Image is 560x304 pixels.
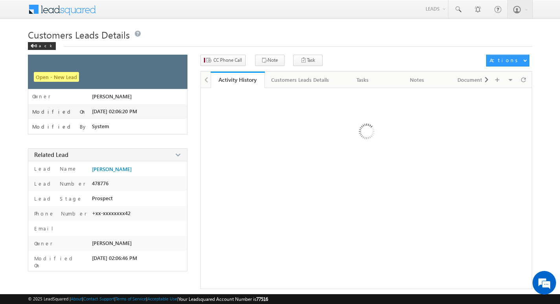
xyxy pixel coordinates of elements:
label: Lead Stage [32,195,83,202]
span: 478776 [92,180,108,186]
button: Actions [486,55,529,66]
div: Customers Leads Details [271,75,329,85]
span: Customers Leads Details [28,28,130,41]
label: Modified On [32,109,86,115]
button: Task [293,55,323,66]
span: [PERSON_NAME] [92,240,132,246]
a: About [71,296,82,301]
label: Lead Number [32,180,86,187]
span: © 2025 LeadSquared | | | | | [28,295,268,303]
div: Notes [397,75,437,85]
span: [DATE] 02:06:46 PM [92,255,137,261]
a: Acceptable Use [147,296,177,301]
label: Modified By [32,123,88,130]
div: Documents [451,75,492,85]
label: Email [32,225,59,232]
span: Prospect [92,195,113,201]
a: Activity History [211,72,265,88]
span: Related Lead [34,151,68,158]
span: [PERSON_NAME] [92,93,132,99]
label: Lead Name [32,165,77,172]
span: Open - New Lead [34,72,79,82]
button: CC Phone Call [200,55,246,66]
a: [PERSON_NAME] [92,166,132,172]
label: Modified On [32,255,88,269]
div: Tasks [342,75,383,85]
a: Terms of Service [116,296,146,301]
span: System [92,123,109,129]
a: Tasks [336,72,390,88]
img: Loading ... [325,92,407,173]
span: 77516 [256,296,268,302]
span: Your Leadsquared Account Number is [178,296,268,302]
label: Phone Number [32,210,87,217]
span: +xx-xxxxxxxx42 [92,210,130,216]
div: Activity History [217,76,259,83]
a: Customers Leads Details [265,72,336,88]
span: [DATE] 02:06:20 PM [92,108,137,114]
a: Notes [390,72,444,88]
a: Documents [444,72,499,88]
span: CC Phone Call [213,57,242,64]
label: Owner [32,93,51,99]
div: Actions [490,57,521,64]
div: Back [28,42,56,50]
label: Owner [32,240,53,247]
a: Contact Support [83,296,114,301]
button: Note [255,55,285,66]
